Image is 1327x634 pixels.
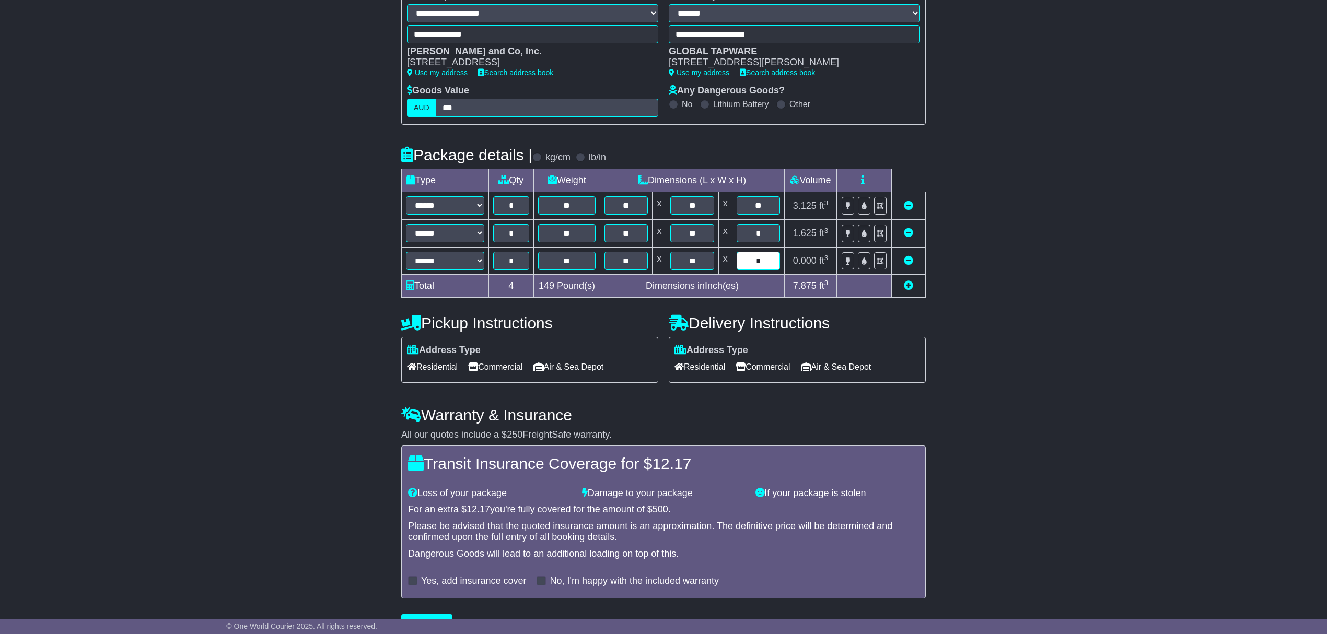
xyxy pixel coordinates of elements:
[736,359,790,375] span: Commercial
[550,576,719,587] label: No, I'm happy with the included warranty
[819,201,829,211] span: ft
[669,57,910,68] div: [STREET_ADDRESS][PERSON_NAME]
[401,314,658,332] h4: Pickup Instructions
[718,219,732,247] td: x
[600,275,785,298] td: Dimensions in Inch(es)
[674,359,725,375] span: Residential
[793,280,817,291] span: 7.875
[478,68,553,77] a: Search address book
[408,521,919,543] div: Please be advised that the quoted insurance amount is an approximation. The definitive price will...
[652,455,691,472] span: 12.17
[793,255,817,266] span: 0.000
[653,192,666,220] td: x
[600,169,785,192] td: Dimensions (L x W x H)
[904,255,913,266] a: Remove this item
[793,228,817,238] span: 1.625
[407,99,436,117] label: AUD
[407,68,468,77] a: Use my address
[401,146,532,163] h4: Package details |
[819,228,829,238] span: ft
[407,345,481,356] label: Address Type
[653,247,666,275] td: x
[545,152,571,163] label: kg/cm
[539,280,554,291] span: 149
[718,192,732,220] td: x
[824,279,829,287] sup: 3
[682,99,692,109] label: No
[408,504,919,515] div: For an extra $ you're fully covered for the amount of $ .
[401,614,452,632] button: Get Quotes
[793,201,817,211] span: 3.125
[226,622,377,630] span: © One World Courier 2025. All rights reserved.
[801,359,871,375] span: Air & Sea Depot
[740,68,815,77] a: Search address book
[824,227,829,234] sup: 3
[533,275,600,298] td: Pound(s)
[407,57,648,68] div: [STREET_ADDRESS]
[408,548,919,560] div: Dangerous Goods will lead to an additional loading on top of this.
[533,169,600,192] td: Weight
[507,429,522,440] span: 250
[467,504,490,514] span: 12.17
[718,247,732,275] td: x
[489,275,534,298] td: 4
[824,254,829,262] sup: 3
[468,359,522,375] span: Commercial
[674,345,748,356] label: Address Type
[819,280,829,291] span: ft
[401,429,926,441] div: All our quotes include a $ FreightSafe warranty.
[669,46,910,57] div: GLOBAL TAPWARE
[653,504,668,514] span: 500
[489,169,534,192] td: Qty
[408,455,919,472] h4: Transit Insurance Coverage for $
[904,201,913,211] a: Remove this item
[669,68,729,77] a: Use my address
[577,488,751,499] div: Damage to your package
[533,359,604,375] span: Air & Sea Depot
[407,359,458,375] span: Residential
[824,199,829,207] sup: 3
[421,576,526,587] label: Yes, add insurance cover
[904,280,913,291] a: Add new item
[669,314,926,332] h4: Delivery Instructions
[789,99,810,109] label: Other
[401,406,926,424] h4: Warranty & Insurance
[403,488,577,499] div: Loss of your package
[402,169,489,192] td: Type
[589,152,606,163] label: lb/in
[402,275,489,298] td: Total
[669,85,785,97] label: Any Dangerous Goods?
[819,255,829,266] span: ft
[713,99,769,109] label: Lithium Battery
[784,169,836,192] td: Volume
[904,228,913,238] a: Remove this item
[750,488,924,499] div: If your package is stolen
[407,85,469,97] label: Goods Value
[407,46,648,57] div: [PERSON_NAME] and Co, Inc.
[653,219,666,247] td: x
